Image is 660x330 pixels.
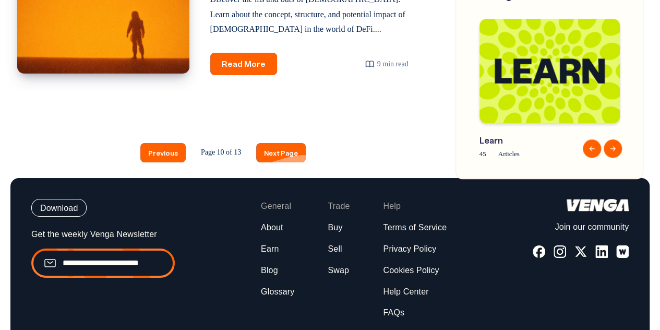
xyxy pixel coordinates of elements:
a: Next Page [256,143,306,162]
a: FAQs [383,308,404,319]
a: Privacy Policy [383,244,436,255]
span: Learn [479,134,576,147]
span: General [261,201,291,212]
p: Join our community [533,222,629,233]
a: Blog [261,265,278,276]
a: Read More [210,53,277,75]
a: Sell [328,244,342,255]
span: 45 Articles [479,148,576,160]
button: Next [604,139,622,158]
button: Previous [583,139,601,158]
a: Terms of Service [383,222,447,233]
a: Earn [261,244,279,255]
a: Cookies Policy [383,265,439,276]
a: Glossary [261,287,294,298]
span: Trade [328,201,350,212]
a: Help Center [383,287,428,298]
span: Page 10 of 13 [193,143,249,162]
a: Previous [140,143,186,162]
p: Get the weekly Venga Newsletter [31,229,175,240]
a: About [261,222,283,233]
a: Buy [328,222,342,233]
span: Help [383,201,401,212]
a: Swap [328,265,349,276]
img: Blog-Tag-Cover---Learn.png [479,19,620,123]
div: 9 min read [365,57,409,70]
img: email.99ba089774f55247b4fc38e1d8603778.svg [44,257,56,269]
button: Download [31,199,87,217]
img: logo-white.44ec9dbf8c34425cc70677c5f5c19bda.svg [567,199,629,211]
